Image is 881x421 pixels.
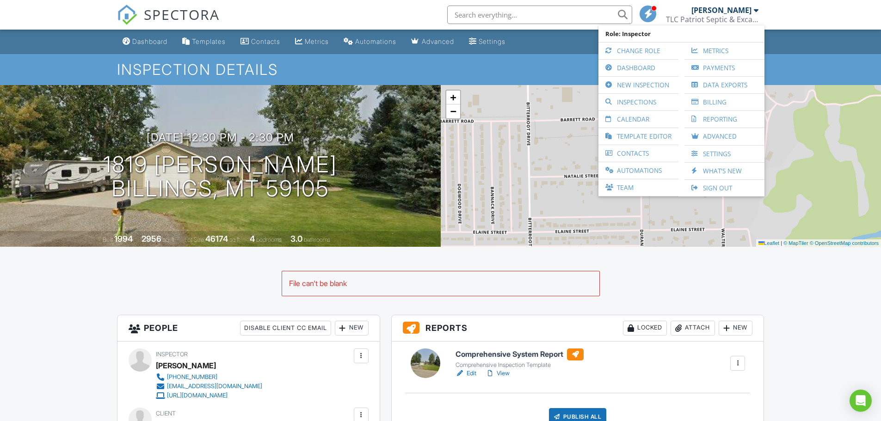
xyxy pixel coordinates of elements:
div: [EMAIL_ADDRESS][DOMAIN_NAME] [167,383,262,390]
a: Advanced [689,128,760,145]
div: Locked [623,321,667,336]
div: Settings [479,37,505,45]
span: bedrooms [256,236,282,243]
a: Inspections [603,94,674,110]
a: Dashboard [603,60,674,76]
div: 46174 [205,234,228,244]
a: Dashboard [119,33,171,50]
a: Edit [456,369,476,378]
div: 3.0 [290,234,302,244]
div: Advanced [422,37,454,45]
span: sq. ft. [163,236,176,243]
div: Automations [355,37,396,45]
span: sq.ft. [229,236,241,243]
a: Automations [603,162,674,179]
div: 4 [250,234,255,244]
a: New Inspection [603,77,674,93]
div: [PERSON_NAME] [156,359,216,372]
img: The Best Home Inspection Software - Spectora [117,5,137,25]
div: Comprehensive Inspection Template [456,361,584,369]
h3: People [117,315,380,342]
a: [URL][DOMAIN_NAME] [156,391,262,400]
a: Advanced [407,33,458,50]
a: Data Exports [689,77,760,93]
a: Change Role [603,43,674,59]
a: Templates [179,33,229,50]
div: [URL][DOMAIN_NAME] [167,392,228,399]
a: Zoom in [446,91,460,104]
div: TLC Patriot Septic & Excavation [666,15,758,24]
a: Leaflet [758,240,779,246]
h3: [DATE] 12:30 pm - 2:30 pm [147,131,294,144]
a: Contacts [237,33,284,50]
a: SPECTORA [117,12,220,32]
a: © MapTiler [783,240,808,246]
div: Templates [192,37,226,45]
div: 1994 [114,234,133,244]
div: [PHONE_NUMBER] [167,373,217,381]
span: bathrooms [304,236,330,243]
a: Settings [689,146,760,162]
div: New [719,321,752,336]
a: Automations (Basic) [340,33,400,50]
span: SPECTORA [144,5,220,24]
a: Comprehensive System Report Comprehensive Inspection Template [456,348,584,369]
a: Zoom out [446,104,460,118]
a: Team [603,179,674,196]
div: Disable Client CC Email [240,321,331,336]
span: + [450,92,456,103]
a: [PHONE_NUMBER] [156,372,262,382]
div: Open Intercom Messenger [850,390,872,412]
a: [EMAIL_ADDRESS][DOMAIN_NAME] [156,382,262,391]
a: Calendar [603,111,674,128]
span: Lot Size [185,236,204,243]
div: New [335,321,369,336]
span: − [450,105,456,117]
a: Contacts [603,145,674,162]
a: Reporting [689,111,760,128]
a: © OpenStreetMap contributors [810,240,879,246]
a: Template Editor [603,128,674,145]
a: Metrics [291,33,333,50]
div: [PERSON_NAME] [691,6,752,15]
h1: 1819 [PERSON_NAME] Billings, MT 59105 [103,153,337,201]
a: Sign Out [689,180,760,196]
div: 2956 [142,234,161,244]
span: Built [103,236,113,243]
span: Inspector [156,351,188,358]
a: Billing [689,94,760,110]
a: View [486,369,510,378]
a: Metrics [689,43,760,59]
span: Role: Inspector [603,25,760,42]
span: | [781,240,782,246]
a: Payments [689,60,760,76]
h3: Reports [392,315,764,342]
h6: Comprehensive System Report [456,348,584,360]
div: File can't be blank [282,271,599,295]
input: Search everything... [447,6,632,24]
a: What's New [689,163,760,179]
div: Metrics [305,37,329,45]
div: Attach [671,321,715,336]
span: Client [156,410,176,417]
a: Settings [465,33,509,50]
h1: Inspection Details [117,61,764,78]
div: Dashboard [132,37,167,45]
div: Contacts [251,37,280,45]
